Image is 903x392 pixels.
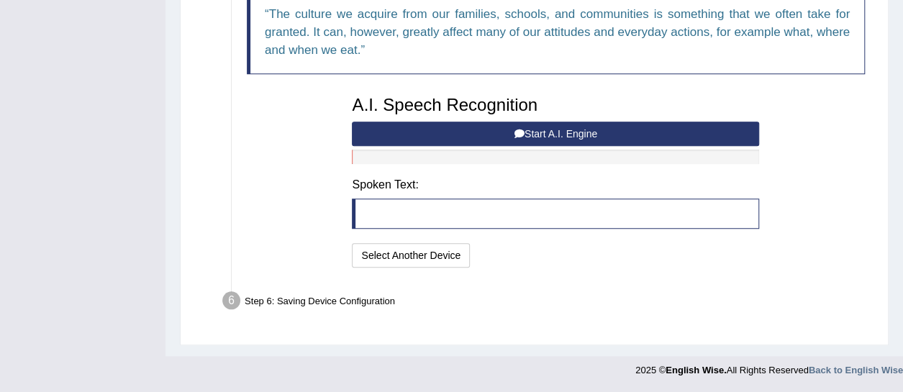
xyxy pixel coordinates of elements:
[216,287,881,319] div: Step 6: Saving Device Configuration
[666,365,726,375] strong: English Wise.
[352,96,759,114] h3: A.I. Speech Recognition
[352,178,759,191] h4: Spoken Text:
[352,122,759,146] button: Start A.I. Engine
[265,7,850,57] q: The culture we acquire from our families, schools, and communities is something that we often tak...
[635,356,903,377] div: 2025 © All Rights Reserved
[352,243,470,268] button: Select Another Device
[809,365,903,375] a: Back to English Wise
